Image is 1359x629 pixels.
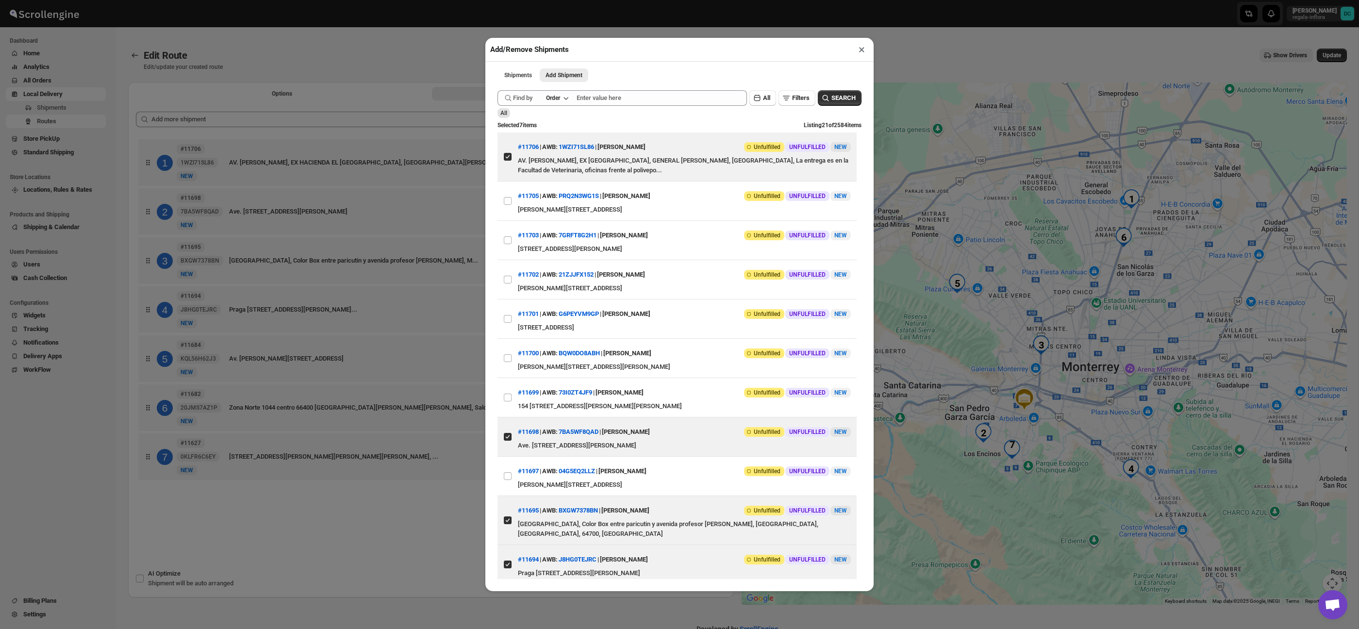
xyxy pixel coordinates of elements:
[518,502,649,519] div: | |
[763,94,770,101] span: All
[559,556,597,563] button: J8HG0TEJRC
[542,142,558,152] span: AWB:
[601,502,649,519] div: [PERSON_NAME]
[754,389,780,397] span: Unfulfilled
[518,143,539,150] button: #11706
[792,94,810,101] span: Filters
[834,232,847,239] span: NEW
[1318,590,1347,619] a: Open chat
[546,71,582,79] span: Add Shipment
[789,271,826,279] span: UNFULFILLED
[834,507,847,514] span: NEW
[546,94,560,102] div: Order
[834,144,847,150] span: NEW
[518,467,539,475] button: #11697
[559,507,598,514] button: BXGW7378BN
[596,384,644,401] div: [PERSON_NAME]
[602,305,650,323] div: [PERSON_NAME]
[518,349,539,357] button: #11700
[602,187,650,205] div: [PERSON_NAME]
[834,271,847,278] span: NEW
[518,266,645,283] div: | |
[789,349,826,357] span: UNFULFILLED
[789,192,826,200] span: UNFULFILLED
[597,266,645,283] div: [PERSON_NAME]
[834,389,847,396] span: NEW
[754,349,780,357] span: Unfulfilled
[518,205,851,215] div: [PERSON_NAME][STREET_ADDRESS]
[518,401,851,411] div: 154 [STREET_ADDRESS][PERSON_NAME][PERSON_NAME]
[518,480,851,490] div: [PERSON_NAME][STREET_ADDRESS]
[818,90,862,106] button: SEARCH
[789,232,826,239] span: UNFULFILLED
[754,271,780,279] span: Unfulfilled
[542,506,558,515] span: AWB:
[754,507,780,514] span: Unfulfilled
[518,507,539,514] button: #11695
[754,192,780,200] span: Unfulfilled
[834,193,847,199] span: NEW
[518,323,851,332] div: [STREET_ADDRESS]
[789,507,826,514] span: UNFULFILLED
[542,555,558,564] span: AWB:
[128,104,734,506] div: Selected Shipments
[518,362,851,372] div: [PERSON_NAME][STREET_ADDRESS][PERSON_NAME]
[518,305,650,323] div: | |
[559,467,595,475] button: 04G5EQ2LLZ
[804,122,862,129] span: Listing 21 of 2584 items
[518,389,539,396] button: #11699
[597,138,646,156] div: [PERSON_NAME]
[754,556,780,563] span: Unfulfilled
[577,90,747,106] input: Enter value here
[834,350,847,357] span: NEW
[559,349,600,357] button: BQW0DO8ABH
[789,310,826,318] span: UNFULFILLED
[559,310,599,317] button: G6PEYVM9GP
[834,468,847,475] span: NEW
[603,345,651,362] div: [PERSON_NAME]
[518,345,651,362] div: | |
[598,463,646,480] div: [PERSON_NAME]
[518,192,539,199] button: #11705
[542,270,558,280] span: AWB:
[518,227,648,244] div: | |
[559,192,599,199] button: PRQ2N3WG1S
[542,309,558,319] span: AWB:
[518,441,851,450] div: Ave. [STREET_ADDRESS][PERSON_NAME]
[559,143,594,150] button: 1WZI71SL86
[518,187,650,205] div: | |
[542,388,558,397] span: AWB:
[600,551,648,568] div: [PERSON_NAME]
[518,519,851,539] div: [GEOGRAPHIC_DATA], Color Box entre paricutin y avenida profesor [PERSON_NAME], [GEOGRAPHIC_DATA],...
[518,310,539,317] button: #11701
[789,389,826,397] span: UNFULFILLED
[754,310,780,318] span: Unfulfilled
[559,389,592,396] button: 73I0ZT4JF9
[789,467,826,475] span: UNFULFILLED
[518,384,644,401] div: | |
[831,93,856,103] span: SEARCH
[754,467,780,475] span: Unfulfilled
[518,428,539,435] button: #11698
[754,428,780,436] span: Unfulfilled
[513,93,532,103] span: Find by
[542,348,558,358] span: AWB:
[754,232,780,239] span: Unfulfilled
[559,428,598,435] button: 7BA5WF8QAD
[789,556,826,563] span: UNFULFILLED
[834,556,847,563] span: NEW
[789,143,826,151] span: UNFULFILLED
[518,271,539,278] button: #11702
[559,232,597,239] button: 7GRFT8G2H1
[518,283,851,293] div: [PERSON_NAME][STREET_ADDRESS]
[518,551,648,568] div: | |
[540,91,574,105] button: Order
[518,138,646,156] div: | |
[518,556,539,563] button: #11694
[559,271,594,278] button: 21ZJJFX152
[490,45,569,54] h2: Add/Remove Shipments
[542,466,558,476] span: AWB:
[500,110,507,116] span: All
[542,427,558,437] span: AWB:
[504,71,532,79] span: Shipments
